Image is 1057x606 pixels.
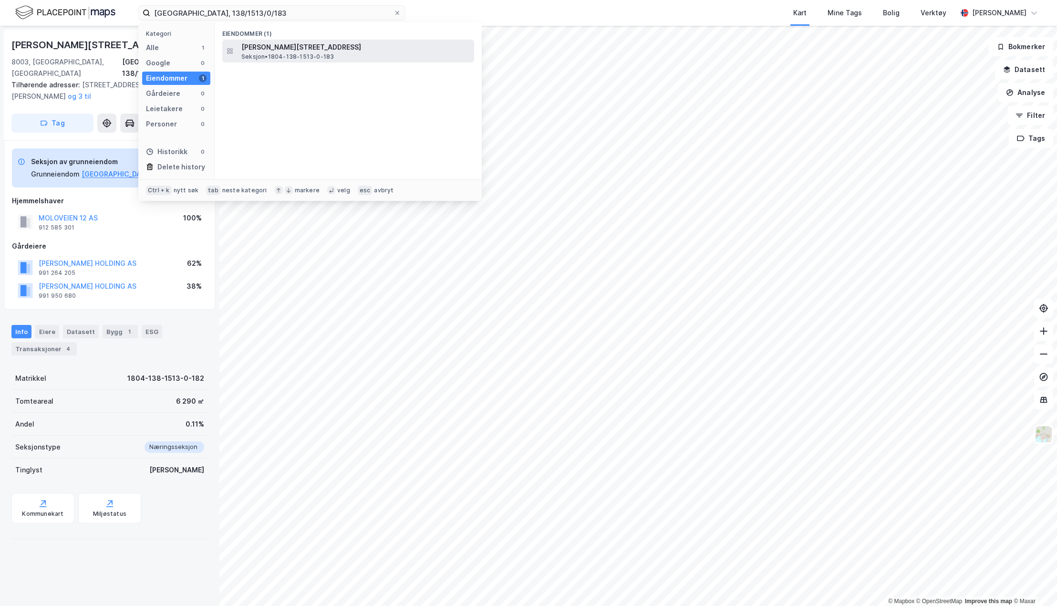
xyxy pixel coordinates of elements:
[1009,560,1057,606] div: Kontrollprogram for chat
[12,195,207,207] div: Hjemmelshaver
[146,186,172,195] div: Ctrl + k
[149,464,204,476] div: [PERSON_NAME]
[150,6,394,20] input: Søk på adresse, matrikkel, gårdeiere, leietakere eller personer
[199,44,207,52] div: 1
[146,73,187,84] div: Eiendommer
[12,240,207,252] div: Gårdeiere
[11,37,181,52] div: [PERSON_NAME][STREET_ADDRESS]
[127,373,204,384] div: 1804-138-1513-0-182
[63,344,73,354] div: 4
[146,42,159,53] div: Alle
[15,418,34,430] div: Andel
[1009,129,1053,148] button: Tags
[31,156,187,167] div: Seksjon av grunneiendom
[295,187,320,194] div: markere
[174,187,199,194] div: nytt søk
[989,37,1053,56] button: Bokmerker
[82,168,187,180] button: [GEOGRAPHIC_DATA], 138/1513
[39,269,75,277] div: 991 264 205
[146,146,187,157] div: Historikk
[31,168,80,180] div: Grunneiendom
[374,187,394,194] div: avbryt
[11,342,77,355] div: Transaksjoner
[39,292,76,300] div: 991 950 680
[22,510,63,518] div: Kommunekart
[15,396,53,407] div: Tomteareal
[998,83,1053,102] button: Analyse
[199,59,207,67] div: 0
[15,464,42,476] div: Tinglyst
[11,114,93,133] button: Tag
[199,90,207,97] div: 0
[1007,106,1053,125] button: Filter
[146,103,183,115] div: Leietakere
[15,4,115,21] img: logo.f888ab2527a4732fd821a326f86c7f29.svg
[187,281,202,292] div: 38%
[142,325,162,338] div: ESG
[183,212,202,224] div: 100%
[11,325,31,338] div: Info
[828,7,862,19] div: Mine Tags
[15,441,61,453] div: Seksjonstype
[11,79,200,102] div: [STREET_ADDRESS][PERSON_NAME]
[241,42,470,53] span: [PERSON_NAME][STREET_ADDRESS]
[888,598,914,605] a: Mapbox
[146,118,177,130] div: Personer
[965,598,1012,605] a: Improve this map
[11,56,122,79] div: 8003, [GEOGRAPHIC_DATA], [GEOGRAPHIC_DATA]
[916,598,963,605] a: OpenStreetMap
[241,53,334,61] span: Seksjon • 1804-138-1513-0-183
[187,258,202,269] div: 62%
[883,7,900,19] div: Bolig
[1009,560,1057,606] iframe: Chat Widget
[122,56,208,79] div: [GEOGRAPHIC_DATA], 138/1513/0/182
[199,74,207,82] div: 1
[972,7,1026,19] div: [PERSON_NAME]
[186,418,204,430] div: 0.11%
[11,81,82,89] span: Tilhørende adresser:
[206,186,220,195] div: tab
[15,373,46,384] div: Matrikkel
[39,224,74,231] div: 912 585 301
[103,325,138,338] div: Bygg
[199,120,207,128] div: 0
[93,510,126,518] div: Miljøstatus
[1035,425,1053,443] img: Z
[176,396,204,407] div: 6 290 ㎡
[215,22,482,40] div: Eiendommer (1)
[146,57,170,69] div: Google
[358,186,373,195] div: esc
[146,30,210,37] div: Kategori
[337,187,350,194] div: velg
[124,327,134,336] div: 1
[35,325,59,338] div: Eiere
[921,7,946,19] div: Verktøy
[146,88,180,99] div: Gårdeiere
[199,148,207,156] div: 0
[222,187,267,194] div: neste kategori
[157,161,205,173] div: Delete history
[793,7,807,19] div: Kart
[63,325,99,338] div: Datasett
[199,105,207,113] div: 0
[995,60,1053,79] button: Datasett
